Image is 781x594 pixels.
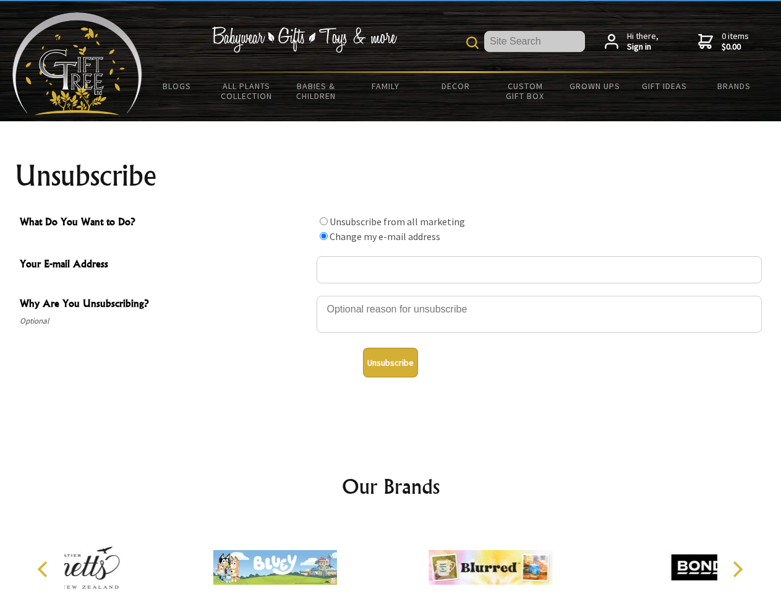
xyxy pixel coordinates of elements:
a: Decor [420,73,490,99]
label: Unsubscribe from all marketing [330,215,465,228]
a: Hi there,Sign in [605,31,659,53]
input: What Do You Want to Do? [320,232,328,240]
a: Family [351,73,421,99]
h2: Our Brands [25,471,757,501]
span: Optional [20,314,310,329]
a: Gift Ideas [629,73,699,99]
strong: Sign in [627,41,659,53]
a: Brands [699,73,769,99]
img: Babyware - Gifts - Toys and more... [12,12,142,115]
button: Previous [31,556,58,583]
img: product search [466,37,479,49]
a: 0 items$0.00 [698,31,749,53]
span: Your E-mail Address [20,256,310,274]
span: 0 items [722,30,749,53]
label: Change my e-mail address [330,230,440,243]
a: BLOGS [142,73,212,99]
input: Your E-mail Address [317,256,762,283]
h1: Unsubscribe [15,161,767,191]
button: Unsubscribe [363,348,418,377]
input: What Do You Want to Do? [320,217,328,225]
img: Babywear - Gifts - Toys & more [211,27,397,53]
button: Next [723,556,751,583]
a: Grown Ups [560,73,629,99]
input: Site Search [484,31,585,52]
a: All Plants Collection [212,73,282,109]
span: Why Are You Unsubscribing? [20,296,310,314]
a: Babies & Children [281,73,351,109]
a: Custom Gift Box [490,73,560,109]
strong: $0.00 [722,41,749,53]
textarea: Why Are You Unsubscribing? [317,296,762,333]
span: What Do You Want to Do? [20,214,310,232]
span: Hi there, [627,31,659,53]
